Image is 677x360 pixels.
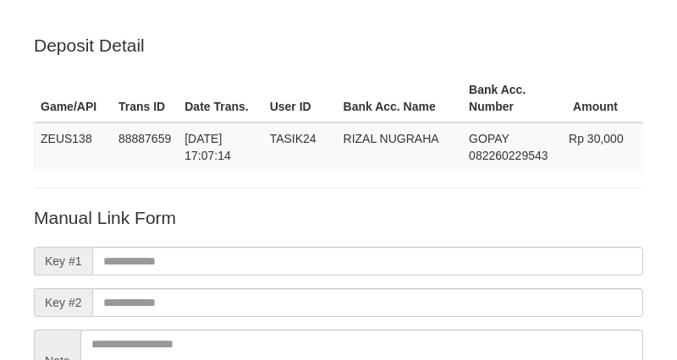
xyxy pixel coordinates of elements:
th: Date Trans. [178,74,262,123]
th: Bank Acc. Name [337,74,463,123]
span: [DATE] 17:07:14 [184,132,231,162]
span: Rp 30,000 [569,132,624,145]
span: Copy 082260229543 to clipboard [469,149,548,162]
span: GOPAY [469,132,509,145]
th: Trans ID [112,74,178,123]
p: Manual Link Form [34,205,643,230]
span: Key #2 [34,288,92,317]
th: Amount [562,74,643,123]
span: RIZAL NUGRAHA [344,132,439,145]
span: Key #1 [34,247,92,275]
th: Bank Acc. Number [462,74,562,123]
span: TASIK24 [270,132,316,145]
th: Game/API [34,74,112,123]
td: ZEUS138 [34,123,112,171]
th: User ID [263,74,337,123]
p: Deposit Detail [34,33,643,57]
td: 88887659 [112,123,178,171]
